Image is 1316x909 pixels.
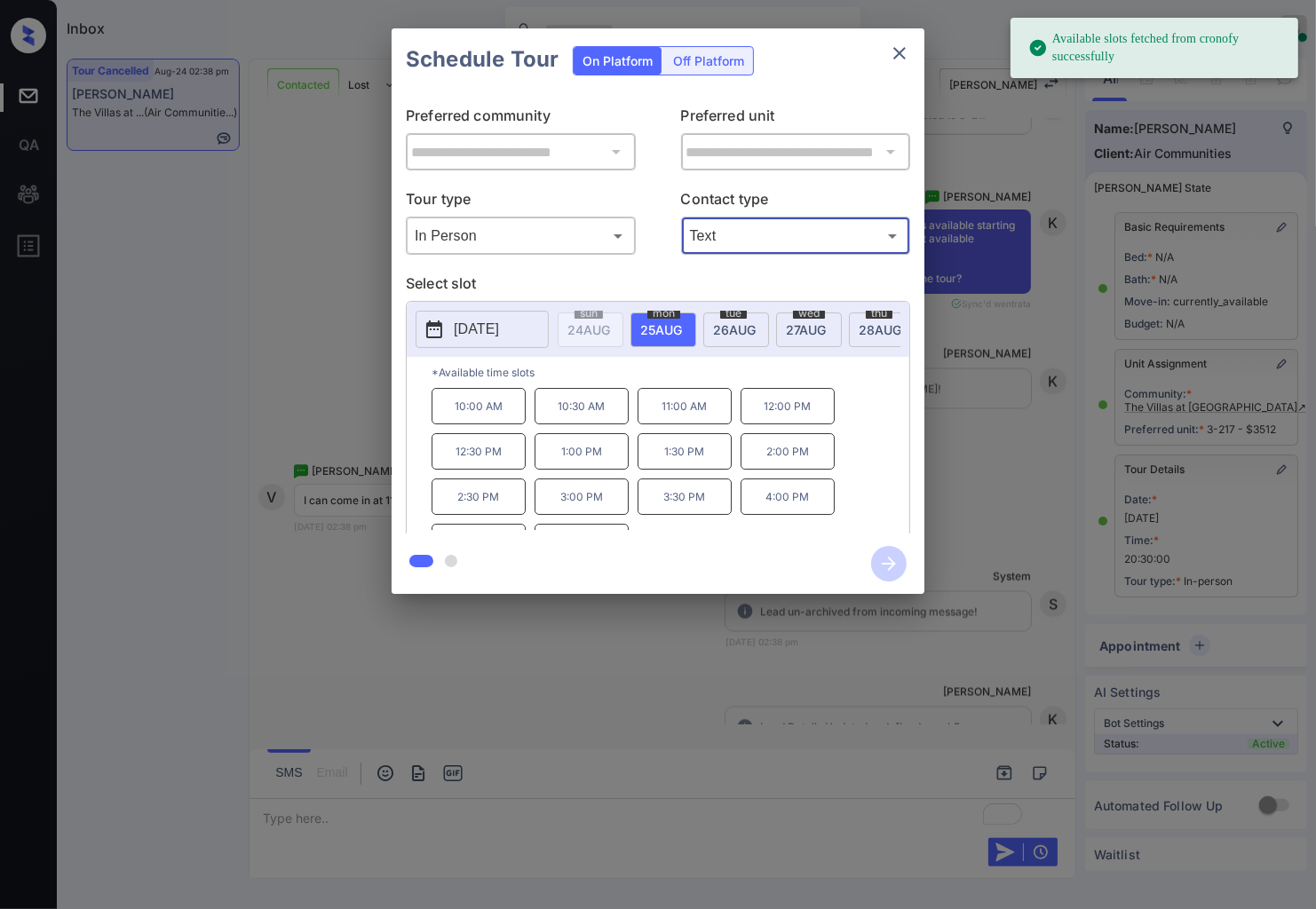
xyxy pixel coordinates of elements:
p: 1:00 PM [535,433,629,470]
p: Contact type [681,188,911,217]
p: 3:00 PM [535,478,629,515]
div: date-select [849,312,915,347]
p: Preferred community [406,105,636,133]
span: 28 AUG [859,322,901,337]
span: thu [866,308,892,319]
p: 12:30 PM [432,433,526,470]
div: date-select [630,312,696,347]
p: 10:30 AM [535,388,629,424]
p: *Available time slots [432,357,909,388]
p: 2:30 PM [432,478,526,515]
p: 3:30 PM [638,478,732,515]
span: wed [793,308,825,319]
span: 26 AUG [713,322,756,337]
p: 4:00 PM [741,478,835,515]
button: close [882,36,917,71]
p: [DATE] [454,319,499,340]
div: date-select [703,312,769,347]
p: 10:00 AM [432,388,526,424]
p: 12:00 PM [741,388,835,424]
div: In Person [410,221,631,250]
div: date-select [776,312,842,347]
p: Select slot [406,273,910,301]
p: 11:00 AM [638,388,732,424]
span: tue [720,308,747,319]
h2: Schedule Tour [392,28,573,91]
div: Off Platform [664,47,753,75]
span: 25 AUG [640,322,682,337]
p: 6:00 PM [535,524,629,560]
button: btn-next [860,541,917,587]
div: Text [686,221,907,250]
p: 2:00 PM [741,433,835,470]
p: Tour type [406,188,636,217]
p: Preferred unit [681,105,911,133]
span: mon [647,308,680,319]
div: Available slots fetched from cronofy successfully [1028,23,1284,73]
div: On Platform [574,47,662,75]
p: 4:30 PM [432,524,526,560]
span: 27 AUG [786,322,826,337]
button: [DATE] [416,311,549,348]
p: 1:30 PM [638,433,732,470]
